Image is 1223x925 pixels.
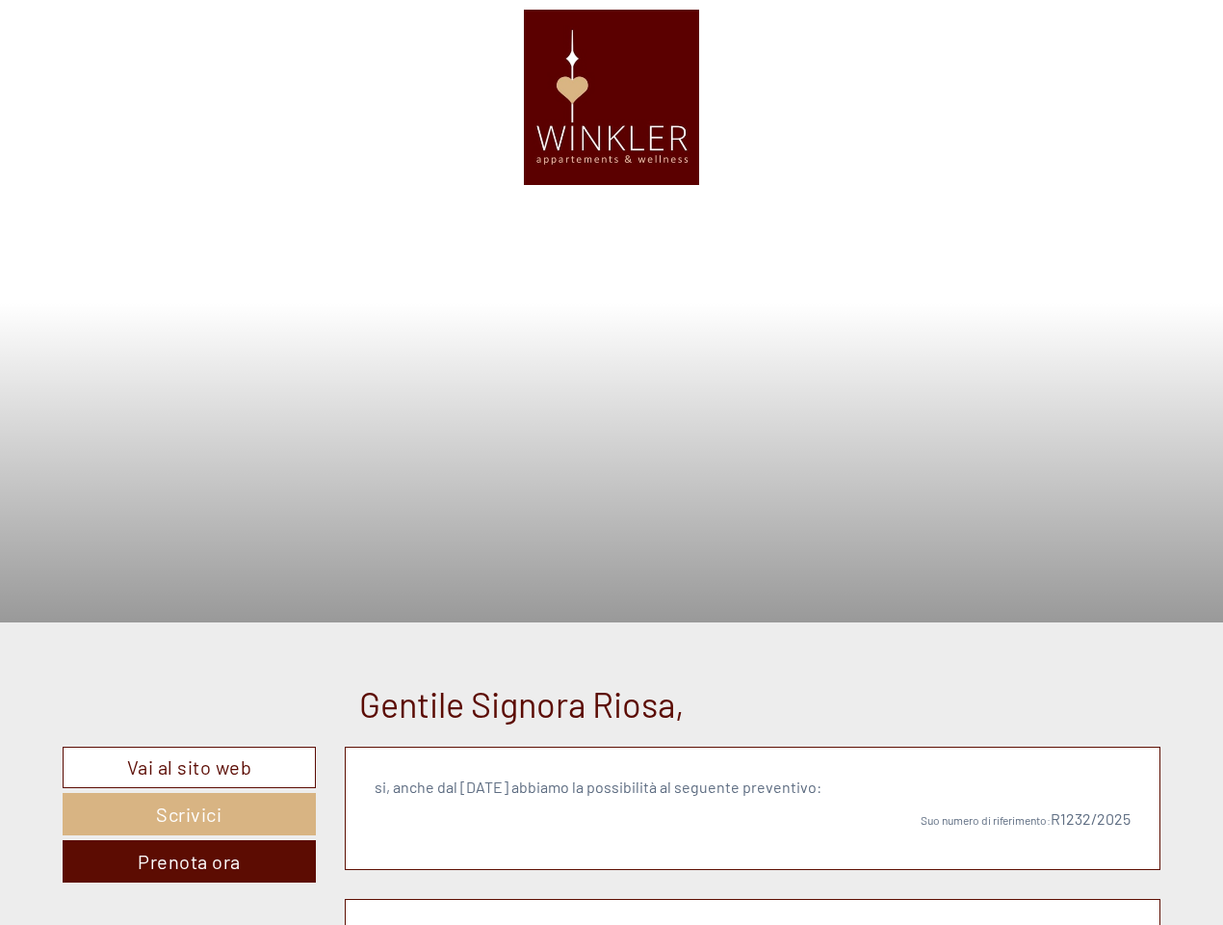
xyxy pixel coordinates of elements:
[63,840,316,883] a: Prenota ora
[375,777,1132,799] p: si, anche dal [DATE] abbiamo la possibilità al seguente preventivo:
[921,813,1051,827] span: Suo numero di riferimento:
[375,808,1132,831] p: R1232/2025
[63,793,316,835] a: Scrivici
[359,685,685,724] h1: Gentile Signora Riosa,
[63,747,316,788] a: Vai al sito web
